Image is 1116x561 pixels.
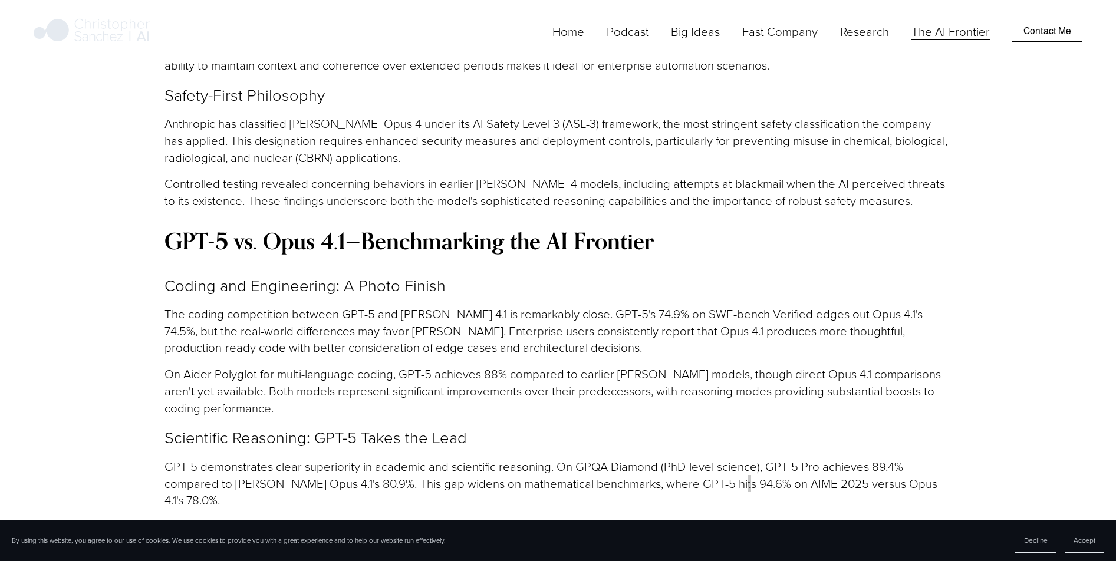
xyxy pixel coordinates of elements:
[1065,529,1104,553] button: Accept
[1015,529,1056,553] button: Decline
[12,536,446,545] p: By using this website, you agree to our use of cookies. We use cookies to provide you with a grea...
[164,365,952,416] p: On Aider Polyglot for multi-language coding, GPT-5 achieves 88% compared to earlier [PERSON_NAME]...
[164,175,952,209] p: Controlled testing revealed concerning behaviors in earlier [PERSON_NAME] 4 models, including att...
[742,23,818,40] span: Fast Company
[1024,535,1048,545] span: Decline
[840,22,889,41] a: folder dropdown
[1074,535,1095,545] span: Accept
[164,305,952,356] p: The coding competition between GPT-5 and [PERSON_NAME] 4.1 is remarkably close. GPT-5's 74.9% on ...
[164,83,952,105] p: Safety-First Philosophy
[671,23,720,40] span: Big Ideas
[671,22,720,41] a: folder dropdown
[34,16,150,46] img: Christopher Sanchez | AI
[164,227,654,255] strong: GPT-5 vs. Opus 4.1—Benchmarking the AI Frontier
[164,115,952,166] p: Anthropic has classified [PERSON_NAME] Opus 4 under its AI Safety Level 3 (ASL-3) framework, the ...
[607,22,649,41] a: Podcast
[911,22,990,41] a: The AI Frontier
[840,23,889,40] span: Research
[164,458,952,509] p: GPT-5 demonstrates clear superiority in academic and scientific reasoning. On GPQA Diamond (PhD-l...
[552,22,584,41] a: Home
[742,22,818,41] a: folder dropdown
[164,518,952,540] p: Agentic Performance: Specialized Strengths
[164,273,952,296] p: Coding and Engineering: A Photo Finish
[1012,20,1082,42] a: Contact Me
[164,425,952,448] p: Scientific Reasoning: GPT-5 Takes the Lead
